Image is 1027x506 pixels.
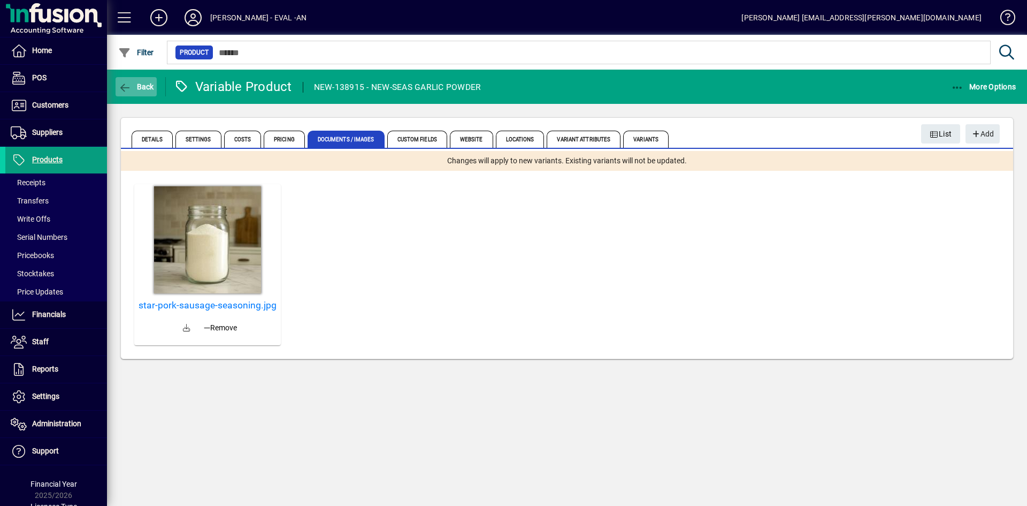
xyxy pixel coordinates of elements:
a: Write Offs [5,210,107,228]
span: More Options [951,82,1016,91]
span: Variants [623,131,669,148]
span: Financial Year [30,480,77,488]
a: Reports [5,356,107,383]
span: Remove [204,322,237,334]
a: Transfers [5,192,107,210]
button: Add [142,8,176,27]
div: [PERSON_NAME] - EVAL -AN [210,9,306,26]
a: Staff [5,329,107,356]
button: Profile [176,8,210,27]
a: Serial Numbers [5,228,107,246]
span: Back [118,82,154,91]
span: Settings [175,131,221,148]
a: Receipts [5,173,107,192]
span: Home [32,46,52,55]
div: [PERSON_NAME] [EMAIL_ADDRESS][PERSON_NAME][DOMAIN_NAME] [741,9,982,26]
a: POS [5,65,107,92]
span: Add [971,125,994,143]
span: Changes will apply to new variants. Existing variants will not be updated. [447,155,687,167]
span: Website [450,131,493,148]
span: POS [32,73,47,82]
a: Support [5,438,107,465]
a: Stocktakes [5,265,107,283]
span: Receipts [11,178,45,187]
a: Price Updates [5,283,107,301]
div: NEW-138915 - NEW-SEAS GARLIC POWDER [314,79,481,96]
a: Download [174,315,200,341]
button: Back [116,77,157,96]
a: Knowledge Base [992,2,1014,37]
button: Add [965,124,1000,144]
a: Settings [5,383,107,410]
span: Pricebooks [11,251,54,260]
span: Settings [32,392,59,401]
span: List [930,125,952,143]
span: Support [32,447,59,455]
span: Serial Numbers [11,233,67,241]
a: Pricebooks [5,246,107,265]
a: Home [5,37,107,64]
span: Costs [224,131,262,148]
app-page-header-button: Back [107,77,166,96]
span: Write Offs [11,215,50,223]
a: star-pork-sausage-seasoning.jpg [139,300,277,311]
span: Financials [32,310,66,319]
span: Staff [32,337,49,346]
span: Pricing [264,131,305,148]
span: Reports [32,365,58,373]
span: Administration [32,419,81,428]
span: Details [132,131,173,148]
span: Filter [118,48,154,57]
span: Customers [32,101,68,109]
span: Locations [496,131,545,148]
a: Suppliers [5,119,107,146]
span: Variant Attributes [547,131,620,148]
span: Custom Fields [387,131,447,148]
span: Product [180,47,209,58]
button: Filter [116,43,157,62]
a: Financials [5,301,107,328]
button: List [921,124,961,144]
span: Price Updates [11,288,63,296]
span: Products [32,155,63,164]
span: Stocktakes [11,269,54,278]
a: Customers [5,92,107,119]
span: Transfers [11,197,49,205]
div: Variable Product [174,78,292,95]
button: Remove [200,318,241,337]
button: More Options [948,77,1019,96]
span: Documents / Images [308,131,385,148]
span: Suppliers [32,128,63,137]
a: Administration [5,411,107,437]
